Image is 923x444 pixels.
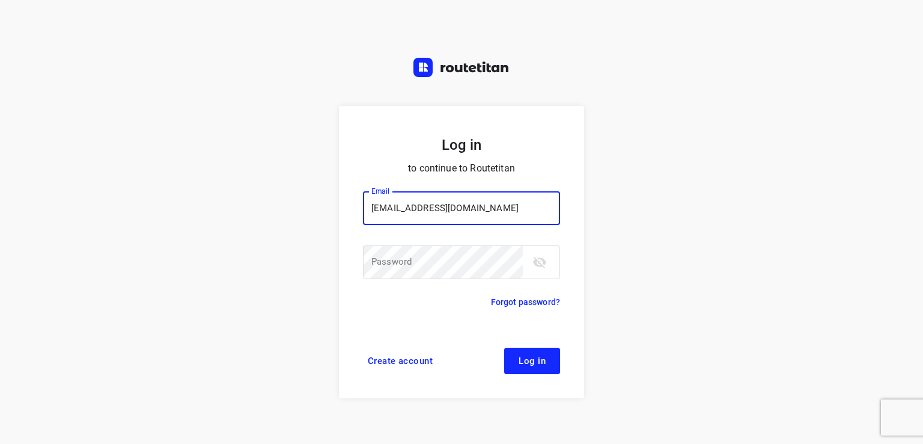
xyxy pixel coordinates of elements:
a: Forgot password? [491,295,560,309]
span: Log in [519,356,546,366]
button: Log in [504,348,560,374]
a: Routetitan [413,58,510,80]
span: Create account [368,356,433,366]
p: to continue to Routetitan [363,160,560,177]
h5: Log in [363,135,560,155]
button: toggle password visibility [528,250,552,274]
img: Routetitan [413,58,510,77]
a: Create account [363,348,437,374]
